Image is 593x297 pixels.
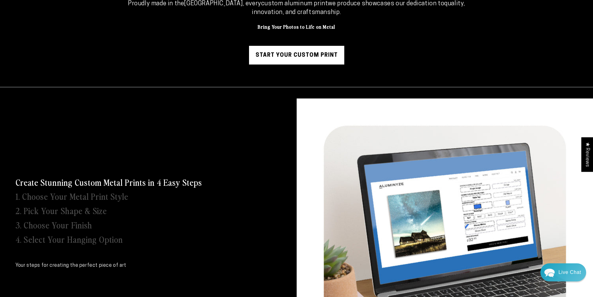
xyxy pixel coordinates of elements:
div: Click to open Judge.me floating reviews tab [581,137,593,172]
a: Start Your Custom Print [249,46,344,65]
h3: 3. Choose Your Finish [16,219,92,230]
strong: [GEOGRAPHIC_DATA] [184,1,242,7]
h3: 1. Choose Your Metal Print Style [16,190,128,202]
strong: custom aluminum print [261,1,328,7]
h3: Create Stunning Custom Metal Prints in 4 Easy Steps [16,176,202,188]
p: Your steps for creating the perfect piece of art [16,262,281,270]
h3: 2. Pick Your Shape & Size [16,205,107,216]
div: Chat widget toggle [540,263,586,281]
strong: Bring Your Photos to Life on Metal [258,23,335,30]
h3: 4. Select Your Hanging Option [16,233,123,245]
div: Contact Us Directly [558,263,581,281]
